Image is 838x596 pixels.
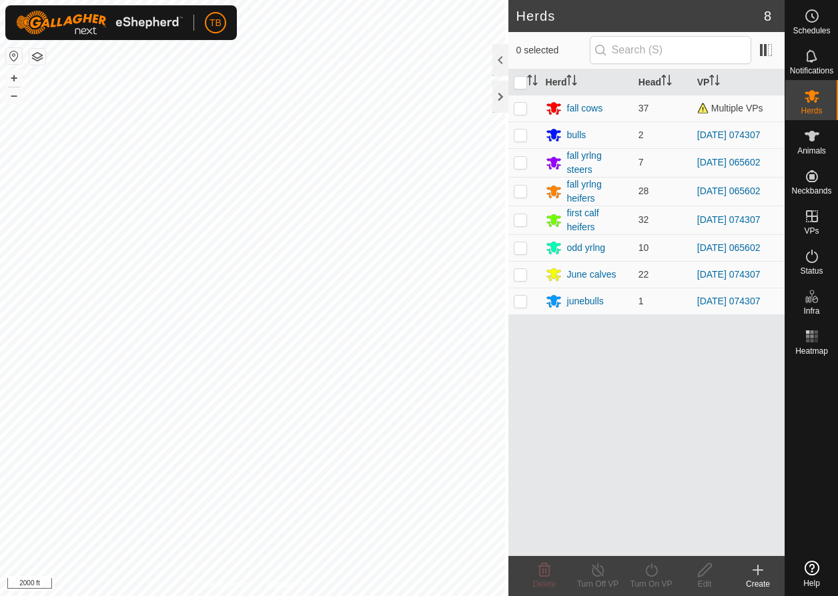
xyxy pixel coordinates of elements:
span: Help [803,579,820,587]
span: Infra [803,307,819,315]
div: Turn On VP [624,578,678,590]
div: bulls [567,128,586,142]
span: 2 [639,129,644,140]
a: [DATE] 065602 [697,186,761,196]
span: Multiple VPs [697,103,763,113]
span: Delete [533,579,556,589]
div: fall yrlng steers [567,149,628,177]
div: odd yrlng [567,241,606,255]
button: + [6,70,22,86]
div: June calves [567,268,616,282]
span: 7 [639,157,644,168]
button: Reset Map [6,48,22,64]
input: Search (S) [590,36,751,64]
a: [DATE] 074307 [697,296,761,306]
span: 10 [639,242,649,253]
div: fall cows [567,101,603,115]
span: 1 [639,296,644,306]
div: junebulls [567,294,604,308]
a: Help [785,555,838,593]
span: Neckbands [791,187,831,195]
img: Gallagher Logo [16,11,183,35]
button: – [6,87,22,103]
span: 28 [639,186,649,196]
p-sorticon: Activate to sort [661,77,672,87]
a: [DATE] 074307 [697,269,761,280]
button: Map Layers [29,49,45,65]
a: [DATE] 074307 [697,129,761,140]
a: [DATE] 074307 [697,214,761,225]
th: Herd [540,69,633,95]
span: Schedules [793,27,830,35]
a: [DATE] 065602 [697,157,761,168]
div: Edit [678,578,731,590]
a: [DATE] 065602 [697,242,761,253]
span: 8 [764,6,771,26]
span: 32 [639,214,649,225]
p-sorticon: Activate to sort [566,77,577,87]
span: Notifications [790,67,833,75]
span: Heatmap [795,347,828,355]
div: fall yrlng heifers [567,178,628,206]
p-sorticon: Activate to sort [709,77,720,87]
span: TB [209,16,222,30]
span: Herds [801,107,822,115]
span: VPs [804,227,819,235]
th: Head [633,69,692,95]
div: Turn Off VP [571,578,624,590]
th: VP [692,69,785,95]
a: Privacy Policy [201,579,252,591]
span: 22 [639,269,649,280]
div: first calf heifers [567,206,628,234]
div: Create [731,578,785,590]
p-sorticon: Activate to sort [527,77,538,87]
span: Animals [797,147,826,155]
h2: Herds [516,8,764,24]
span: 0 selected [516,43,590,57]
a: Contact Us [267,579,306,591]
span: Status [800,267,823,275]
span: 37 [639,103,649,113]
